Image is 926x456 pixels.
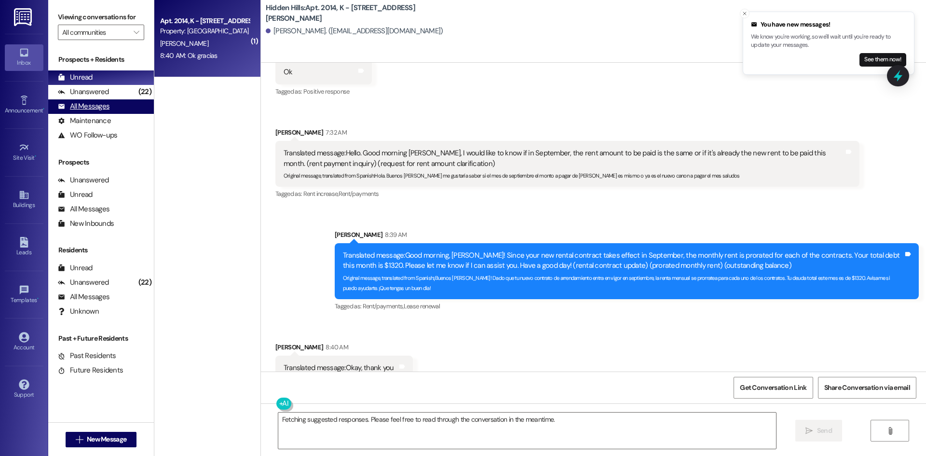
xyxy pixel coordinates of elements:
input: All communities [62,25,129,40]
div: Property: [GEOGRAPHIC_DATA] [160,26,249,36]
a: Leads [5,234,43,260]
div: Maintenance [58,116,111,126]
div: Translated message: Hello. Good morning [PERSON_NAME], I would like to know if in September, the ... [284,148,844,169]
div: Unread [58,190,93,200]
span: • [35,153,36,160]
a: Account [5,329,43,355]
button: Send [795,420,842,442]
textarea: Fetching suggested responses. Please feel free to read through the conversation in the meantime. [278,413,776,449]
div: [PERSON_NAME] [275,127,859,141]
div: Tagged as: [275,84,372,98]
button: See them now! [859,53,906,67]
button: New Message [66,432,137,447]
span: Rent/payments [339,190,379,198]
div: Prospects + Residents [48,55,154,65]
a: Templates • [5,282,43,308]
div: Unanswered [58,87,109,97]
span: Positive response [303,87,350,96]
div: Past Residents [58,351,116,361]
div: Tagged as: [275,187,859,201]
span: Get Conversation Link [740,383,806,393]
b: Hidden Hills: Apt. 2014, K - [STREET_ADDRESS][PERSON_NAME] [266,3,459,24]
div: All Messages [58,292,109,302]
span: Share Conversation via email [824,383,910,393]
a: Site Visit • [5,139,43,166]
div: Past + Future Residents [48,333,154,344]
sub: Original message, translated from Spanish : Hola. Buenos [PERSON_NAME] me gustaría saber si el me... [284,172,740,179]
i:  [134,28,139,36]
div: Unanswered [58,175,109,185]
img: ResiDesk Logo [14,8,34,26]
div: Prospects [48,157,154,167]
span: • [43,106,44,112]
button: Close toast [740,9,749,18]
span: [PERSON_NAME] [160,39,208,48]
div: Unread [58,263,93,273]
a: Inbox [5,44,43,70]
span: Send [817,426,832,436]
div: WO Follow-ups [58,130,117,140]
div: Ok [284,67,293,77]
div: 8:39 AM [382,230,407,240]
span: Rent/payments , [363,302,404,310]
div: You have new messages! [751,20,906,29]
div: Translated message: Okay, thank you [284,363,397,373]
div: Unread [58,72,93,83]
div: [PERSON_NAME] [275,342,413,356]
div: All Messages [58,204,109,214]
div: Future Residents [58,365,123,375]
i:  [886,427,894,435]
div: Tagged as: [335,299,919,313]
div: 8:40 AM: Ok gracias [160,51,218,60]
div: [PERSON_NAME] [335,230,919,243]
div: (22) [136,275,154,290]
div: Unknown [58,306,99,317]
div: Apt. 2014, K - [STREET_ADDRESS][PERSON_NAME] [160,16,249,26]
span: Lease renewal [404,302,440,310]
sub: Original message, translated from Spanish : ¡Buenos [PERSON_NAME]! Dado que tu nuevo contrato de ... [343,275,890,291]
div: (22) [136,84,154,99]
div: 8:40 AM [323,342,348,352]
a: Buildings [5,187,43,213]
label: Viewing conversations for [58,10,144,25]
div: 7:32 AM [323,127,346,138]
i:  [805,427,813,435]
div: [PERSON_NAME]. ([EMAIL_ADDRESS][DOMAIN_NAME]) [266,26,443,36]
div: New Inbounds [58,219,114,229]
button: Share Conversation via email [818,377,916,399]
span: Rent increase , [303,190,339,198]
button: Get Conversation Link [734,377,813,399]
span: • [37,295,39,302]
p: We know you're working, so we'll wait until you're ready to update your messages. [751,33,906,50]
a: Support [5,376,43,402]
i:  [76,436,83,443]
div: Translated message: Good morning, [PERSON_NAME]! Since your new rental contract takes effect in S... [343,250,903,271]
div: Residents [48,245,154,255]
div: All Messages [58,101,109,111]
span: New Message [87,434,126,444]
div: Unanswered [58,277,109,288]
